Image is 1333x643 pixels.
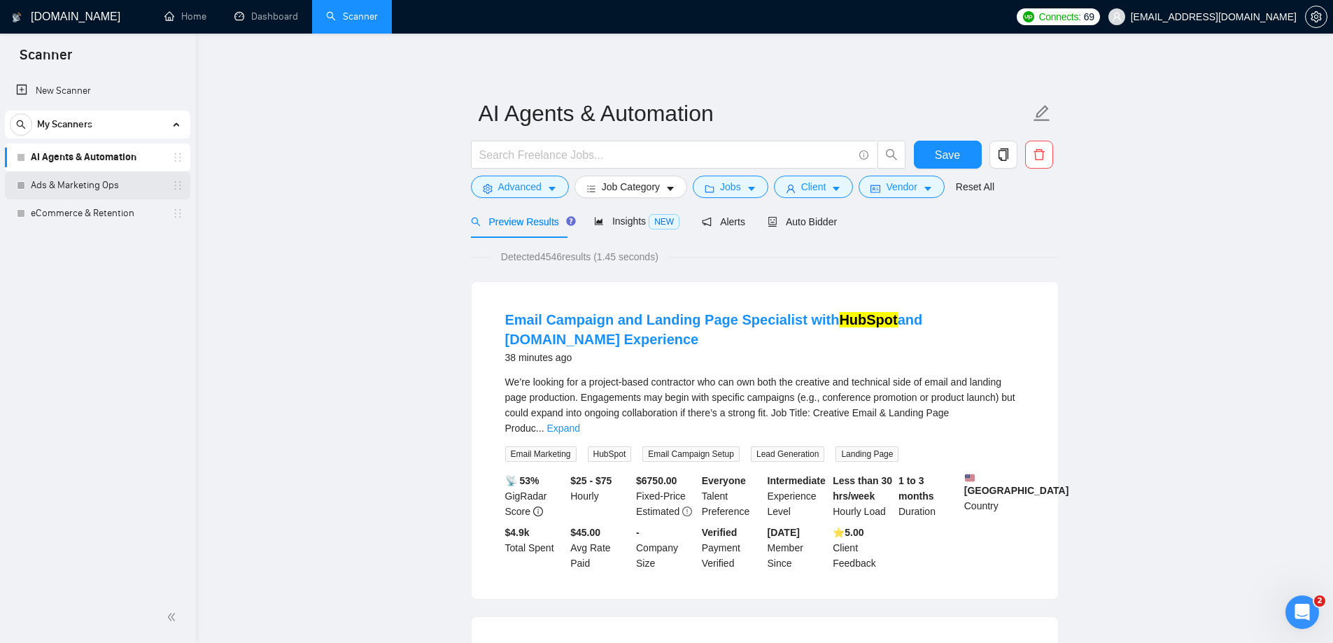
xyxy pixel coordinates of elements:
div: Tooltip anchor [565,215,577,227]
div: Country [961,473,1027,519]
b: Less than 30 hrs/week [833,475,892,502]
span: holder [172,152,183,163]
span: search [471,217,481,227]
span: Job Category [602,179,660,195]
b: - [636,527,640,538]
span: Email Campaign Setup [642,446,740,462]
span: setting [1306,11,1327,22]
span: ... [536,423,544,434]
iframe: Intercom live chat [1285,595,1319,629]
span: My Scanners [37,111,92,139]
button: search [877,141,905,169]
div: Fixed-Price [633,473,699,519]
span: Estimated [636,506,679,517]
mark: HubSpot [839,312,897,327]
span: Detected 4546 results (1.45 seconds) [491,249,668,264]
span: user [1112,12,1122,22]
b: Everyone [702,475,746,486]
span: area-chart [594,216,604,226]
b: ⭐️ 5.00 [833,527,863,538]
div: Hourly [567,473,633,519]
span: user [786,183,796,194]
a: dashboardDashboard [234,10,298,22]
div: Experience Level [765,473,831,519]
button: userClientcaret-down [774,176,854,198]
span: holder [172,180,183,191]
button: settingAdvancedcaret-down [471,176,569,198]
span: Insights [594,215,679,227]
b: Verified [702,527,738,538]
span: copy [990,148,1017,161]
a: New Scanner [16,77,179,105]
button: delete [1025,141,1053,169]
span: caret-down [547,183,557,194]
span: setting [483,183,493,194]
span: Lead Generation [751,446,824,462]
span: folder [705,183,714,194]
li: My Scanners [5,111,190,227]
a: Reset All [956,179,994,195]
span: caret-down [747,183,756,194]
div: 38 minutes ago [505,349,1024,366]
span: caret-down [831,183,841,194]
div: Hourly Load [830,473,896,519]
input: Scanner name... [479,96,1030,131]
span: Alerts [702,216,745,227]
span: HubSpot [588,446,632,462]
div: Company Size [633,525,699,571]
img: logo [12,6,22,29]
span: Vendor [886,179,917,195]
span: Auto Bidder [768,216,837,227]
div: GigRadar Score [502,473,568,519]
a: homeHome [164,10,206,22]
span: edit [1033,104,1051,122]
span: info-circle [533,507,543,516]
span: info-circle [859,150,868,160]
span: Landing Page [835,446,898,462]
b: Intermediate [768,475,826,486]
input: Search Freelance Jobs... [479,146,853,164]
span: search [10,120,31,129]
button: barsJob Categorycaret-down [574,176,687,198]
a: Ads & Marketing Ops [31,171,164,199]
span: 69 [1084,9,1094,24]
span: double-left [167,610,181,624]
button: copy [989,141,1017,169]
button: Save [914,141,982,169]
a: searchScanner [326,10,378,22]
span: Email Marketing [505,446,577,462]
b: [DATE] [768,527,800,538]
img: upwork-logo.png [1023,11,1034,22]
button: search [10,113,32,136]
span: Jobs [720,179,741,195]
div: Talent Preference [699,473,765,519]
a: setting [1305,11,1327,22]
span: Connects: [1038,9,1080,24]
b: $ 4.9k [505,527,530,538]
b: [GEOGRAPHIC_DATA] [964,473,1069,496]
span: NEW [649,214,679,229]
button: folderJobscaret-down [693,176,768,198]
span: Save [935,146,960,164]
button: idcardVendorcaret-down [859,176,944,198]
span: holder [172,208,183,219]
img: 🇺🇸 [965,473,975,483]
div: Avg Rate Paid [567,525,633,571]
a: Expand [547,423,580,434]
span: delete [1026,148,1052,161]
li: New Scanner [5,77,190,105]
b: 📡 53% [505,475,539,486]
span: search [878,148,905,161]
b: $25 - $75 [570,475,612,486]
a: Email Campaign and Landing Page Specialist withHubSpotand [DOMAIN_NAME] Experience [505,312,923,347]
span: Preview Results [471,216,572,227]
span: robot [768,217,777,227]
span: exclamation-circle [682,507,692,516]
button: setting [1305,6,1327,28]
span: bars [586,183,596,194]
b: 1 to 3 months [898,475,934,502]
span: Advanced [498,179,542,195]
div: Member Since [765,525,831,571]
span: idcard [870,183,880,194]
span: 2 [1314,595,1325,607]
